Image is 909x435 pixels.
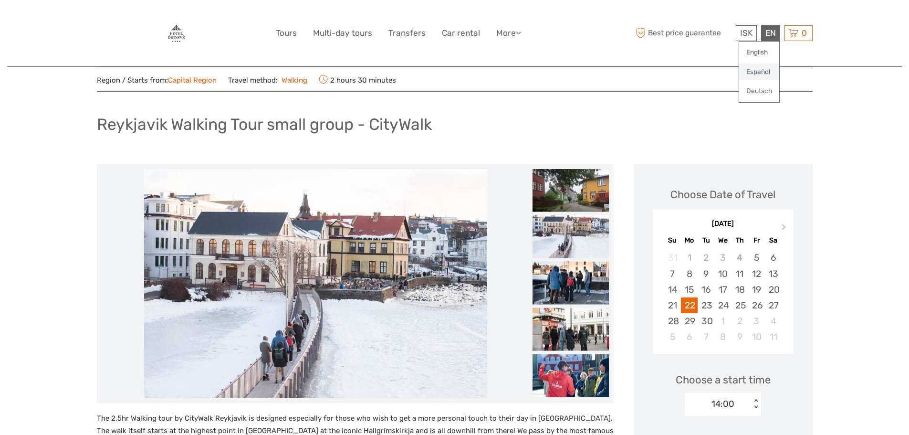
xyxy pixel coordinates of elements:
div: Choose Wednesday, September 17th, 2025 [714,282,731,297]
div: Su [664,234,681,247]
div: < > [752,399,760,409]
div: Choose Thursday, October 2nd, 2025 [731,313,748,329]
div: Choose Thursday, September 11th, 2025 [731,266,748,282]
div: Choose Thursday, September 25th, 2025 [731,297,748,313]
img: 0de90e31a71246fd962270bbf60a3d20_slider_thumbnail.jpeg [533,215,609,258]
div: Choose Friday, September 12th, 2025 [748,266,765,282]
span: Best price guarantee [634,25,733,41]
div: Mo [681,234,698,247]
div: Choose Friday, September 5th, 2025 [748,250,765,265]
span: Travel method: [228,73,308,86]
div: month 2025-09 [656,250,790,345]
button: Open LiveChat chat widget [110,15,121,26]
div: Sa [765,234,782,247]
div: Choose Monday, September 8th, 2025 [681,266,698,282]
div: Choose Wednesday, October 1st, 2025 [714,313,731,329]
div: Choose Date of Travel [670,187,775,202]
img: 7fb2fbb85d8a4340a9d2935130aacb3a_slider_thumbnail.jpeg [533,169,609,212]
div: Choose Wednesday, September 24th, 2025 [714,297,731,313]
span: Region / Starts from: [97,75,217,85]
div: Choose Friday, October 10th, 2025 [748,329,765,345]
span: 0 [800,28,808,38]
img: e806ce358d5b4d84bfabb325badceebc_slider_thumbnail.png [533,354,609,397]
div: Choose Thursday, September 18th, 2025 [731,282,748,297]
div: Not available Monday, September 1st, 2025 [681,250,698,265]
a: Tours [276,26,297,40]
div: Choose Sunday, September 14th, 2025 [664,282,681,297]
img: 87-17f89c9f-0478-4bb1-90ba-688bff3adf49_logo_big.jpg [165,23,187,44]
div: Choose Monday, September 22nd, 2025 [681,297,698,313]
a: Transfers [388,26,426,40]
div: Choose Sunday, September 7th, 2025 [664,266,681,282]
div: Choose Saturday, September 27th, 2025 [765,297,782,313]
div: Choose Sunday, September 28th, 2025 [664,313,681,329]
div: Choose Monday, September 29th, 2025 [681,313,698,329]
h1: Reykjavik Walking Tour small group - CityWalk [97,115,432,134]
a: Car rental [442,26,480,40]
img: e47b0728dec64eb4856792adc02fbace_slider_thumbnail.jpeg [533,262,609,305]
span: ISK [740,28,752,38]
div: Choose Wednesday, September 10th, 2025 [714,266,731,282]
div: Choose Wednesday, October 8th, 2025 [714,329,731,345]
div: Not available Tuesday, September 2nd, 2025 [698,250,714,265]
div: Choose Friday, September 19th, 2025 [748,282,765,297]
div: Choose Friday, September 26th, 2025 [748,297,765,313]
div: Choose Tuesday, October 7th, 2025 [698,329,714,345]
div: Th [731,234,748,247]
div: Fr [748,234,765,247]
div: Choose Sunday, September 21st, 2025 [664,297,681,313]
div: Choose Tuesday, September 16th, 2025 [698,282,714,297]
a: English [739,44,779,61]
div: Choose Tuesday, September 23rd, 2025 [698,297,714,313]
a: Multi-day tours [313,26,372,40]
div: Choose Friday, October 3rd, 2025 [748,313,765,329]
div: EN [761,25,780,41]
div: Not available Thursday, September 4th, 2025 [731,250,748,265]
img: 0de90e31a71246fd962270bbf60a3d20_main_slider.jpeg [144,169,487,398]
div: Choose Tuesday, September 9th, 2025 [698,266,714,282]
a: Español [739,64,779,81]
div: Choose Monday, October 6th, 2025 [681,329,698,345]
div: Choose Tuesday, September 30th, 2025 [698,313,714,329]
div: Tu [698,234,714,247]
div: Choose Monday, September 15th, 2025 [681,282,698,297]
span: 2 hours 30 minutes [319,73,396,86]
p: We're away right now. Please check back later! [13,17,108,24]
div: [DATE] [653,219,794,229]
div: We [714,234,731,247]
div: Choose Saturday, October 4th, 2025 [765,313,782,329]
div: Not available Sunday, August 31st, 2025 [664,250,681,265]
div: Choose Saturday, October 11th, 2025 [765,329,782,345]
div: Not available Wednesday, September 3rd, 2025 [714,250,731,265]
div: Choose Saturday, September 20th, 2025 [765,282,782,297]
div: Choose Saturday, September 13th, 2025 [765,266,782,282]
span: Choose a start time [676,372,771,387]
button: Next Month [777,222,793,237]
div: Choose Thursday, October 9th, 2025 [731,329,748,345]
a: Deutsch [739,83,779,100]
div: Choose Sunday, October 5th, 2025 [664,329,681,345]
a: Capital Region [168,76,217,85]
a: More [496,26,521,40]
img: bd3588ffda53435aa4b6f5be5c7d974e_slider_thumbnail.jpeg [533,308,609,351]
div: Choose Saturday, September 6th, 2025 [765,250,782,265]
div: 14:00 [711,398,734,410]
a: Walking [278,76,308,85]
